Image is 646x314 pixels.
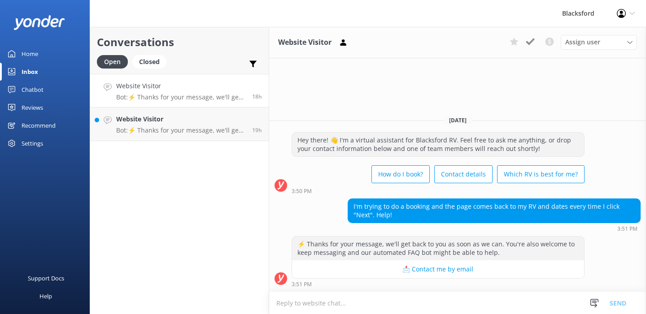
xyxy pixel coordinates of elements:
[444,116,472,124] span: [DATE]
[28,269,64,287] div: Support Docs
[13,15,65,30] img: yonder-white-logo.png
[90,108,269,141] a: Website VisitorBot:⚡ Thanks for your message, we'll get back to you as soon as we can. You're als...
[292,189,312,194] strong: 3:50 PM
[22,63,38,81] div: Inbox
[292,133,584,156] div: Hey there! 👋 I'm a virtual assistant for Blacksford RV. Feel free to ask me anything, or drop you...
[116,114,245,124] h4: Website Visitor
[348,225,641,232] div: Sep 30 2025 03:51pm (UTC -06:00) America/Chihuahua
[22,134,43,152] div: Settings
[116,126,245,134] p: Bot: ⚡ Thanks for your message, we'll get back to you as soon as we can. You're also welcome to k...
[132,55,166,69] div: Closed
[116,81,245,91] h4: Website Visitor
[116,93,245,101] p: Bot: ⚡ Thanks for your message, we'll get back to you as soon as we can. You're also welcome to k...
[22,81,44,99] div: Chatbot
[292,260,584,278] button: 📩 Contact me by email
[561,35,637,49] div: Assign User
[292,282,312,287] strong: 3:51 PM
[252,93,262,100] span: Sep 30 2025 03:51pm (UTC -06:00) America/Chihuahua
[497,165,585,183] button: Which RV is best for me?
[565,37,600,47] span: Assign user
[252,126,262,134] span: Sep 30 2025 03:24pm (UTC -06:00) America/Chihuahua
[292,237,584,260] div: ⚡ Thanks for your message, we'll get back to you as soon as we can. You're also welcome to keep m...
[292,281,585,287] div: Sep 30 2025 03:51pm (UTC -06:00) America/Chihuahua
[39,287,52,305] div: Help
[90,74,269,108] a: Website VisitorBot:⚡ Thanks for your message, we'll get back to you as soon as we can. You're als...
[22,45,38,63] div: Home
[22,116,56,134] div: Recommend
[132,56,171,66] a: Closed
[434,165,493,183] button: Contact details
[97,34,262,51] h2: Conversations
[617,226,637,232] strong: 3:51 PM
[292,188,585,194] div: Sep 30 2025 03:50pm (UTC -06:00) America/Chihuahua
[97,55,128,69] div: Open
[371,165,430,183] button: How do I book?
[22,99,43,116] div: Reviews
[348,199,640,223] div: I'm trying to do a booking and the page comes back to my RV and dates every time I click "Next". ...
[278,37,332,48] h3: Website Visitor
[97,56,132,66] a: Open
